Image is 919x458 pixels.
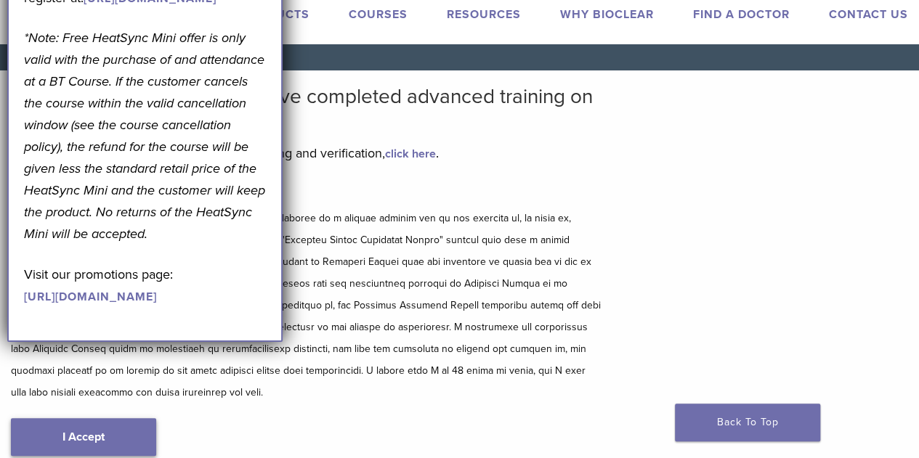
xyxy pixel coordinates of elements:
a: Why Bioclear [560,7,654,22]
a: [URL][DOMAIN_NAME] [24,290,157,304]
h5: Disclaimer and Release of Liability [11,183,602,200]
a: Resources [447,7,521,22]
a: Find A Doctor [693,7,790,22]
em: *Note: Free HeatSync Mini offer is only valid with the purchase of and attendance at a BT Course.... [24,30,265,242]
p: Visit our promotions page: [24,263,267,307]
a: Courses [349,7,408,22]
p: L ipsumdolor sita con adipisc eli se doeiusmod te Incididu utlaboree do m aliquae adminim ven qu ... [11,208,602,404]
a: Contact Us [829,7,908,22]
p: To learn more about the different types of training and verification, . [11,142,602,164]
a: Home [6,52,37,62]
a: I Accept [11,418,156,456]
h2: Bioclear Certified Providers have completed advanced training on the Bioclear Method. [11,85,602,131]
a: click here [385,147,436,161]
a: Back To Top [675,404,820,441]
